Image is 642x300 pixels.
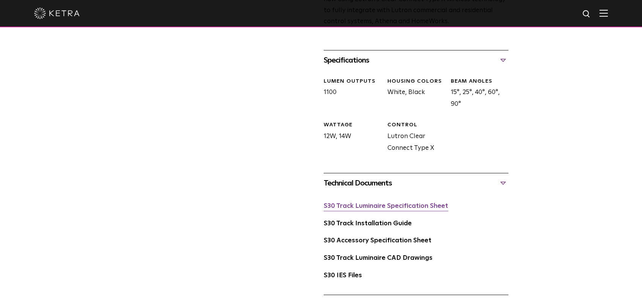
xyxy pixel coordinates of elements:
div: 12W, 14W [318,121,381,154]
div: BEAM ANGLES [451,78,508,85]
img: search icon [582,9,592,19]
img: ketra-logo-2019-white [34,8,80,19]
a: S30 Accessory Specification Sheet [324,237,431,244]
a: S30 Track Installation Guide [324,220,412,227]
a: S30 Track Luminaire Specification Sheet [324,203,448,209]
div: HOUSING COLORS [387,78,445,85]
div: WATTAGE [324,121,381,129]
div: Technical Documents [324,177,508,189]
div: LUMEN OUTPUTS [324,78,381,85]
div: CONTROL [387,121,445,129]
div: 15°, 25°, 40°, 60°, 90° [445,78,508,110]
div: 1100 [318,78,381,110]
div: Specifications [324,54,508,66]
div: White, Black [382,78,445,110]
a: S30 Track Luminaire CAD Drawings [324,255,433,261]
a: S30 IES Files [324,272,362,279]
div: Lutron Clear Connect Type X [382,121,445,154]
img: Hamburger%20Nav.svg [600,9,608,17]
